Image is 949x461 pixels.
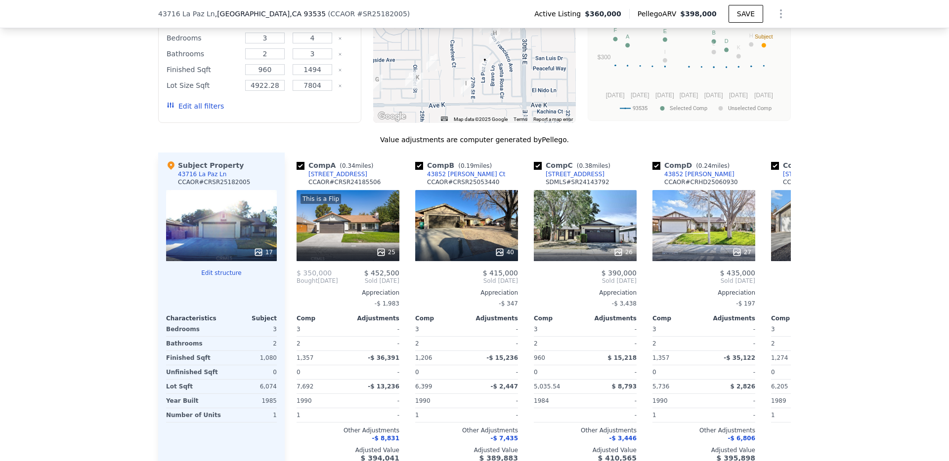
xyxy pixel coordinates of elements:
[415,160,496,170] div: Comp B
[495,247,514,257] div: 40
[534,289,637,297] div: Appreciation
[633,105,647,112] text: 93535
[375,300,399,307] span: -$ 1,983
[652,354,669,361] span: 1,357
[415,314,467,322] div: Comp
[350,365,399,379] div: -
[534,277,637,285] span: Sold [DATE]
[587,337,637,350] div: -
[755,34,773,39] text: Subject
[178,178,250,186] div: CCAOR # CRSR25182005
[297,160,377,170] div: Comp A
[357,10,407,18] span: # SR25182005
[783,170,842,178] div: [STREET_ADDRESS]
[664,170,734,178] div: 43852 [PERSON_NAME]
[606,92,625,99] text: [DATE]
[602,269,637,277] span: $ 390,000
[728,435,755,442] span: -$ 6,806
[534,369,538,376] span: 0
[771,354,788,361] span: 1,274
[166,380,219,393] div: Lot Sqft
[692,162,733,169] span: ( miles)
[461,78,472,95] div: 43618 Easy St
[706,322,755,336] div: -
[612,383,637,390] span: $ 8,793
[680,92,698,99] text: [DATE]
[469,408,518,422] div: -
[728,105,772,112] text: Unselected Comp
[706,365,755,379] div: -
[225,408,277,422] div: 1
[427,170,506,178] div: 43852 [PERSON_NAME] Ct
[167,31,239,45] div: Bedrooms
[652,277,755,285] span: Sold [DATE]
[166,314,221,322] div: Characteristics
[706,408,755,422] div: -
[166,337,219,350] div: Bathrooms
[706,337,755,350] div: -
[415,289,518,297] div: Appreciation
[704,92,723,99] text: [DATE]
[350,394,399,408] div: -
[534,426,637,434] div: Other Adjustments
[587,322,637,336] div: -
[331,10,355,18] span: CCAOR
[638,9,681,19] span: Pellego ARV
[166,160,244,170] div: Subject Property
[415,326,419,333] span: 3
[771,4,791,24] button: Show Options
[415,369,419,376] span: 0
[166,322,219,336] div: Bedrooms
[338,277,399,285] span: Sold [DATE]
[223,322,277,336] div: 3
[338,52,342,56] button: Clear
[612,300,637,307] span: -$ 3,438
[607,354,637,361] span: $ 15,218
[469,337,518,350] div: -
[221,314,277,322] div: Subject
[297,314,348,322] div: Comp
[167,78,239,92] div: Lot Size Sqft
[771,289,874,297] div: Appreciation
[749,33,753,38] text: H
[534,314,585,322] div: Comp
[297,354,313,361] span: 1,357
[499,300,518,307] span: -$ 347
[469,365,518,379] div: -
[223,380,277,393] div: 6,074
[771,170,842,178] a: [STREET_ADDRESS]
[652,160,733,170] div: Comp D
[166,394,219,408] div: Year Built
[372,435,399,442] span: -$ 8,831
[732,247,751,257] div: 27
[698,162,712,169] span: 0.24
[706,394,755,408] div: -
[534,160,614,170] div: Comp C
[469,394,518,408] div: -
[613,247,633,257] div: 26
[729,5,763,23] button: SAVE
[486,354,518,361] span: -$ 15,236
[415,426,518,434] div: Other Adjustments
[652,326,656,333] span: 3
[771,160,848,170] div: Comp E
[652,446,755,454] div: Adjusted Value
[652,408,702,422] div: 1
[158,135,791,145] div: Value adjustments are computer generated by Pellego .
[297,277,318,285] span: Bought
[771,337,820,350] div: 2
[534,446,637,454] div: Adjusted Value
[614,27,617,33] text: F
[491,435,518,442] span: -$ 7,435
[405,70,416,87] div: 2341 Rosewood Avenue
[534,337,583,350] div: 2
[652,369,656,376] span: 0
[415,394,465,408] div: 1990
[609,435,637,442] span: -$ 3,446
[771,408,820,422] div: 1
[297,383,313,390] span: 7,692
[368,383,399,390] span: -$ 13,236
[376,110,408,123] a: Open this area in Google Maps (opens a new window)
[223,337,277,350] div: 2
[166,269,277,277] button: Edit structure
